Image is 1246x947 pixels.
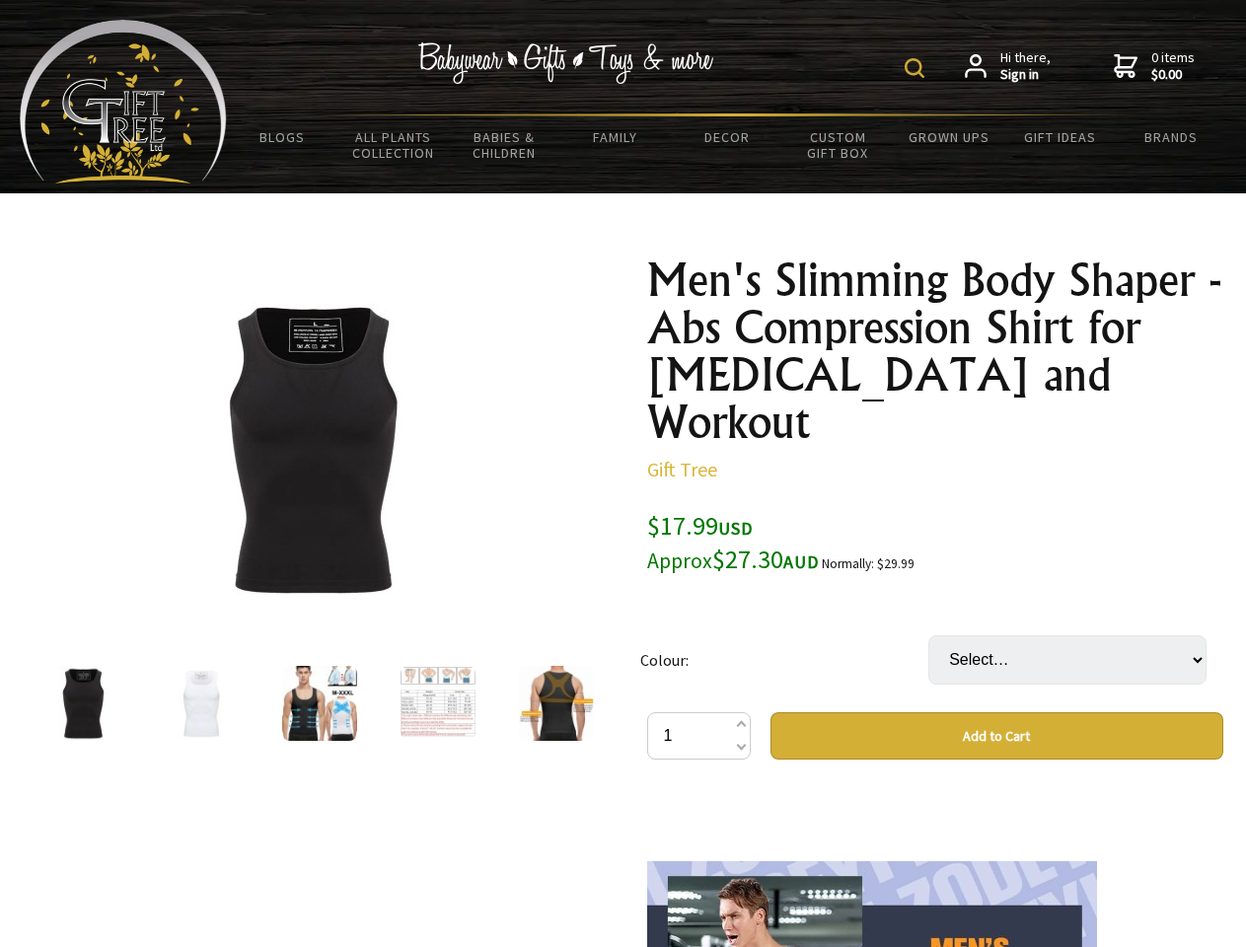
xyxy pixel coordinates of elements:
img: Babyware - Gifts - Toys and more... [20,20,227,183]
span: 0 items [1151,48,1195,84]
span: $17.99 $27.30 [647,509,819,575]
a: All Plants Collection [338,116,450,174]
small: Approx [647,547,712,574]
h1: Men's Slimming Body Shaper - Abs Compression Shirt for [MEDICAL_DATA] and Workout [647,256,1223,446]
img: Men's Slimming Body Shaper - Abs Compression Shirt for Gynecomastia and Workout [158,295,466,603]
span: AUD [783,550,819,573]
strong: Sign in [1000,66,1051,84]
a: BLOGS [227,116,338,158]
img: Men's Slimming Body Shaper - Abs Compression Shirt for Gynecomastia and Workout [519,666,594,741]
a: Gift Ideas [1004,116,1116,158]
img: product search [905,58,924,78]
img: Men's Slimming Body Shaper - Abs Compression Shirt for Gynecomastia and Workout [45,666,120,741]
span: USD [718,517,753,540]
a: Hi there,Sign in [965,49,1051,84]
a: Babies & Children [449,116,560,174]
a: Family [560,116,672,158]
span: Hi there, [1000,49,1051,84]
a: Custom Gift Box [782,116,894,174]
img: Men's Slimming Body Shaper - Abs Compression Shirt for Gynecomastia and Workout [164,666,239,741]
td: Colour: [640,608,928,712]
a: Grown Ups [893,116,1004,158]
button: Add to Cart [770,712,1223,760]
a: Brands [1116,116,1227,158]
a: 0 items$0.00 [1114,49,1195,84]
small: Normally: $29.99 [822,555,915,572]
img: Men's Slimming Body Shaper - Abs Compression Shirt for Gynecomastia and Workout [401,666,476,741]
img: Babywear - Gifts - Toys & more [418,42,714,84]
a: Gift Tree [647,457,717,481]
strong: $0.00 [1151,66,1195,84]
img: Men's Slimming Body Shaper - Abs Compression Shirt for Gynecomastia and Workout [282,666,357,741]
a: Decor [671,116,782,158]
